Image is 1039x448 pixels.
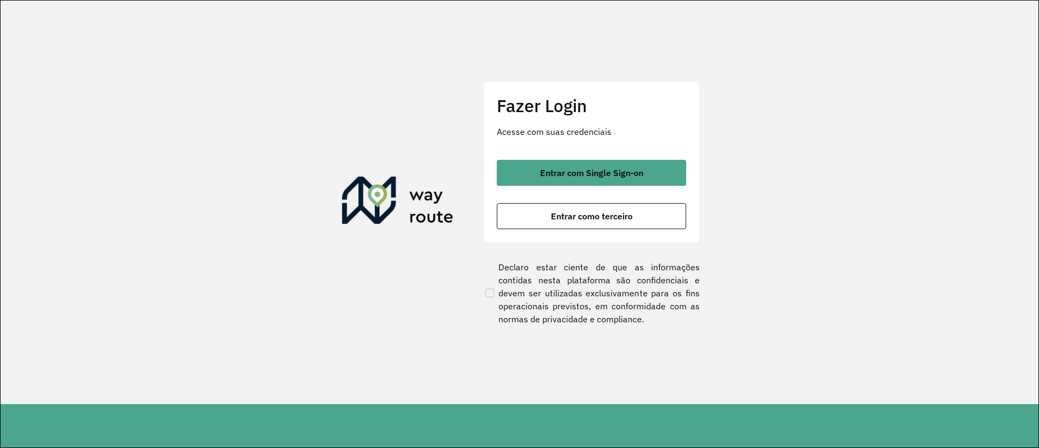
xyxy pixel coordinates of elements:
button: button [497,160,686,186]
img: Roteirizador AmbevTech [342,177,453,229]
span: Entrar como terceiro [551,212,633,220]
label: Declaro estar ciente de que as informações contidas nesta plataforma são confidenciais e devem se... [483,261,700,326]
span: Entrar com Single Sign-on [540,168,643,177]
h2: Fazer Login [497,95,686,116]
button: button [497,203,686,229]
p: Acesse com suas credenciais [497,125,686,138]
